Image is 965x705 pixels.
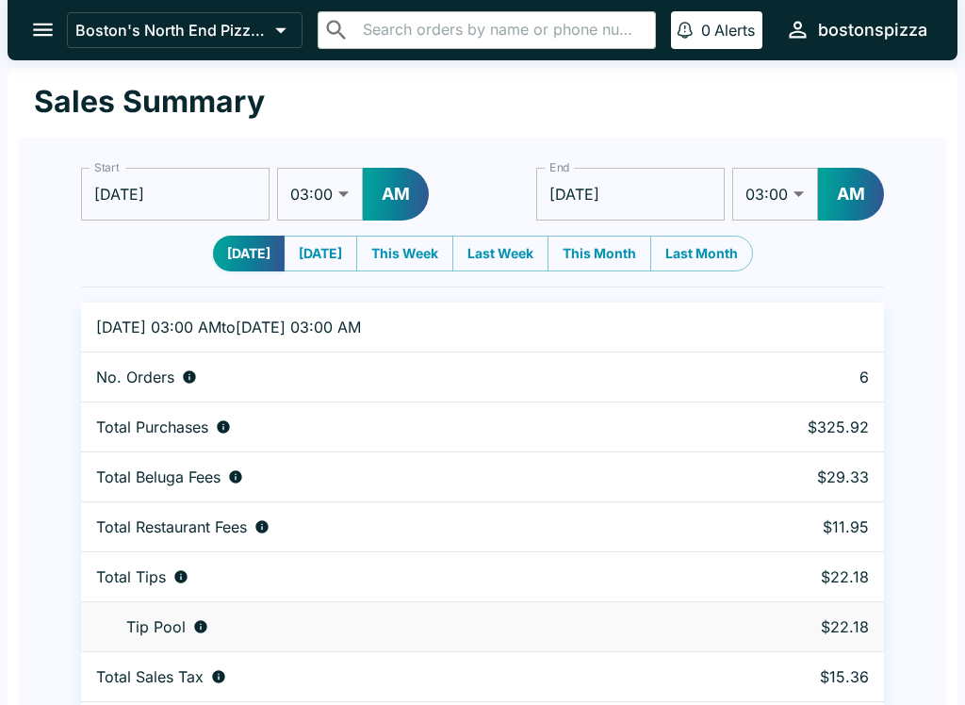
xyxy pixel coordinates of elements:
[548,236,651,271] button: This Month
[650,236,753,271] button: Last Month
[96,467,679,486] div: Fees paid by diners to Beluga
[701,21,711,40] p: 0
[96,368,679,386] div: Number of orders placed
[96,517,247,536] p: Total Restaurant Fees
[213,236,285,271] button: [DATE]
[96,318,679,336] p: [DATE] 03:00 AM to [DATE] 03:00 AM
[19,6,67,54] button: open drawer
[94,159,119,175] label: Start
[96,567,166,586] p: Total Tips
[284,236,357,271] button: [DATE]
[96,667,204,686] p: Total Sales Tax
[34,83,265,121] h1: Sales Summary
[818,168,884,221] button: AM
[709,517,869,536] p: $11.95
[709,467,869,486] p: $29.33
[709,368,869,386] p: 6
[96,567,679,586] div: Combined individual and pooled tips
[709,418,869,436] p: $325.92
[126,617,186,636] p: Tip Pool
[96,418,208,436] p: Total Purchases
[96,617,679,636] div: Tips unclaimed by a waiter
[714,21,755,40] p: Alerts
[777,9,935,50] button: bostonspizza
[709,667,869,686] p: $15.36
[81,168,270,221] input: Choose date, selected date is Aug 13, 2025
[96,368,174,386] p: No. Orders
[452,236,548,271] button: Last Week
[356,236,453,271] button: This Week
[709,617,869,636] p: $22.18
[96,517,679,536] div: Fees paid by diners to restaurant
[67,12,303,48] button: Boston's North End Pizza Bakery
[96,667,679,686] div: Sales tax paid by diners
[75,21,268,40] p: Boston's North End Pizza Bakery
[709,567,869,586] p: $22.18
[549,159,570,175] label: End
[96,418,679,436] div: Aggregate order subtotals
[363,168,429,221] button: AM
[818,19,927,41] div: bostonspizza
[96,467,221,486] p: Total Beluga Fees
[536,168,725,221] input: Choose date, selected date is Aug 14, 2025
